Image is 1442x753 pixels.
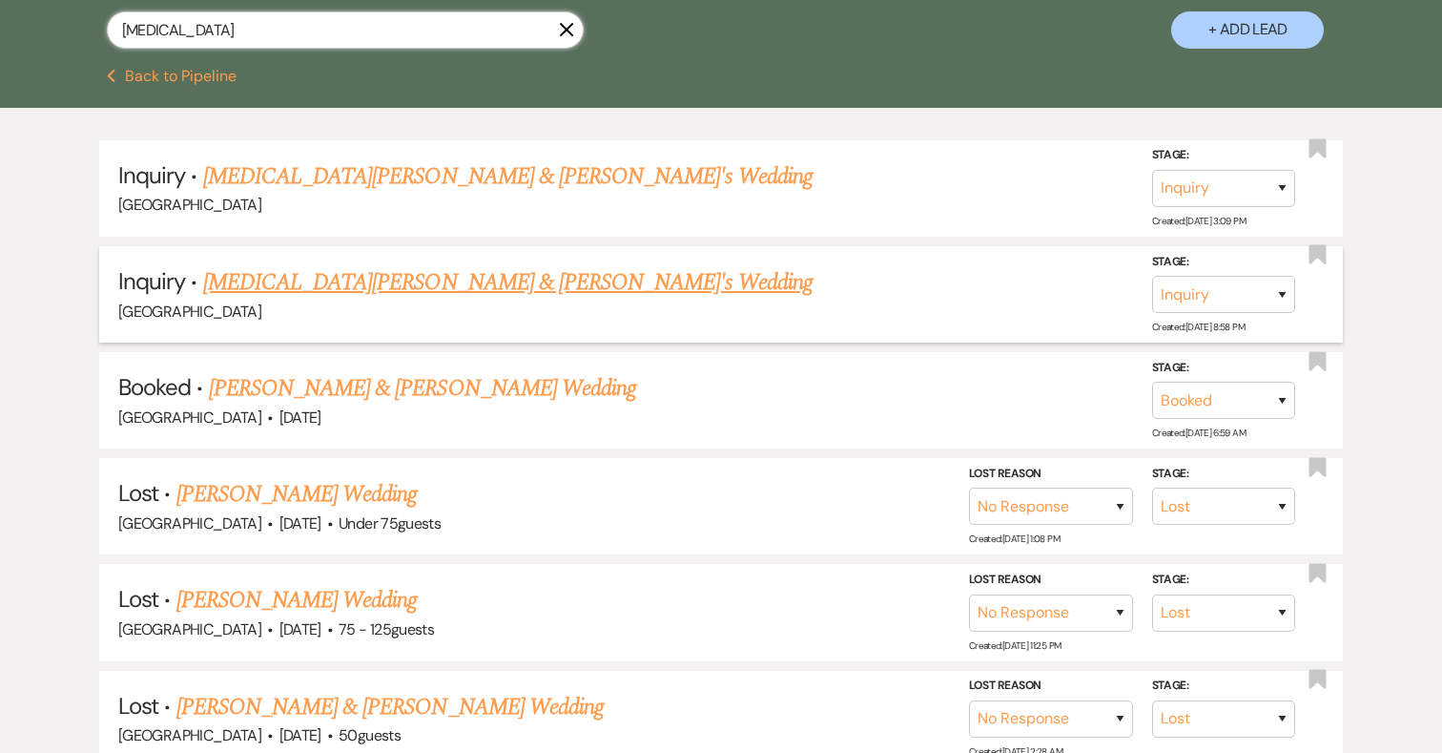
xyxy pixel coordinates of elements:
[1152,145,1295,166] label: Stage:
[107,11,584,49] input: Search by name, event date, email address or phone number
[118,408,261,428] span: [GEOGRAPHIC_DATA]
[118,160,185,190] span: Inquiry
[339,725,401,745] span: 50 guests
[118,195,261,215] span: [GEOGRAPHIC_DATA]
[279,619,321,639] span: [DATE]
[203,265,813,300] a: [MEDICAL_DATA][PERSON_NAME] & [PERSON_NAME]'s Wedding
[969,570,1133,591] label: Lost Reason
[176,690,604,724] a: [PERSON_NAME] & [PERSON_NAME] Wedding
[279,725,321,745] span: [DATE]
[339,619,434,639] span: 75 - 125 guests
[118,266,185,296] span: Inquiry
[1152,464,1295,485] label: Stage:
[118,302,261,322] span: [GEOGRAPHIC_DATA]
[118,513,261,533] span: [GEOGRAPHIC_DATA]
[118,372,191,402] span: Booked
[1152,215,1246,227] span: Created: [DATE] 3:09 PM
[118,619,261,639] span: [GEOGRAPHIC_DATA]
[1152,358,1295,379] label: Stage:
[969,533,1060,545] span: Created: [DATE] 1:08 PM
[209,371,636,406] a: [PERSON_NAME] & [PERSON_NAME] Wedding
[118,691,158,721] span: Lost
[1152,676,1295,697] label: Stage:
[118,584,158,614] span: Lost
[969,676,1133,697] label: Lost Reason
[203,159,813,194] a: [MEDICAL_DATA][PERSON_NAME] & [PERSON_NAME]'s Wedding
[1152,321,1245,333] span: Created: [DATE] 8:58 PM
[969,464,1133,485] label: Lost Reason
[1152,251,1295,272] label: Stage:
[176,583,418,617] a: [PERSON_NAME] Wedding
[1171,11,1324,49] button: + Add Lead
[118,478,158,508] span: Lost
[176,477,418,512] a: [PERSON_NAME] Wedding
[279,513,321,533] span: [DATE]
[279,408,321,428] span: [DATE]
[107,69,237,84] button: Back to Pipeline
[118,725,261,745] span: [GEOGRAPHIC_DATA]
[1152,570,1295,591] label: Stage:
[1152,427,1246,439] span: Created: [DATE] 6:59 AM
[969,639,1061,652] span: Created: [DATE] 11:25 PM
[339,513,441,533] span: Under 75 guests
